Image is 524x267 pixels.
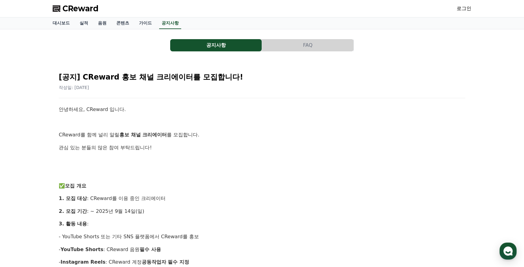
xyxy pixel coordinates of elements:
span: 작성일: [DATE] [59,85,89,90]
p: 관심 있는 분들의 많은 참여 부탁드립니다! [59,144,465,152]
strong: 3. 활동 내용 [59,221,87,227]
strong: 홍보 채널 크리에이터 [119,132,167,138]
a: 대화 [40,194,79,209]
h2: [공지] CReward 홍보 채널 크리에이터를 모집합니다! [59,72,465,82]
span: 설정 [95,203,102,208]
a: 실적 [75,17,93,29]
p: - : CReward 계정 [59,258,465,266]
a: 공지사항 [159,17,181,29]
a: FAQ [262,39,354,51]
p: : CReward를 이용 중인 크리에이터 [59,195,465,202]
p: - : CReward 음원 [59,246,465,254]
a: 로그인 [457,5,471,12]
p: ✅ [59,182,465,190]
strong: Instagram Reels [61,259,106,265]
a: 홈 [2,194,40,209]
a: 콘텐츠 [111,17,134,29]
strong: 1. 모집 대상 [59,195,87,201]
a: 가이드 [134,17,157,29]
a: CReward [53,4,99,13]
strong: YouTube Shorts [61,247,103,252]
p: : ~ 2025년 9월 14일(일) [59,207,465,215]
a: 공지사항 [170,39,262,51]
a: 대시보드 [48,17,75,29]
p: - YouTube Shorts 또는 기타 SNS 플랫폼에서 CReward를 홍보 [59,233,465,241]
a: 설정 [79,194,118,209]
p: CReward를 함께 널리 알릴 를 모집합니다. [59,131,465,139]
strong: 공동작업자 필수 지정 [142,259,189,265]
strong: 모집 개요 [65,183,86,189]
a: 음원 [93,17,111,29]
strong: 2. 모집 기간 [59,208,87,214]
p: : [59,220,465,228]
span: CReward [62,4,99,13]
strong: 필수 사용 [140,247,161,252]
span: 홈 [19,203,23,208]
button: 공지사항 [170,39,262,51]
button: FAQ [262,39,354,51]
span: 대화 [56,203,63,208]
p: 안녕하세요, CReward 입니다. [59,106,465,113]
